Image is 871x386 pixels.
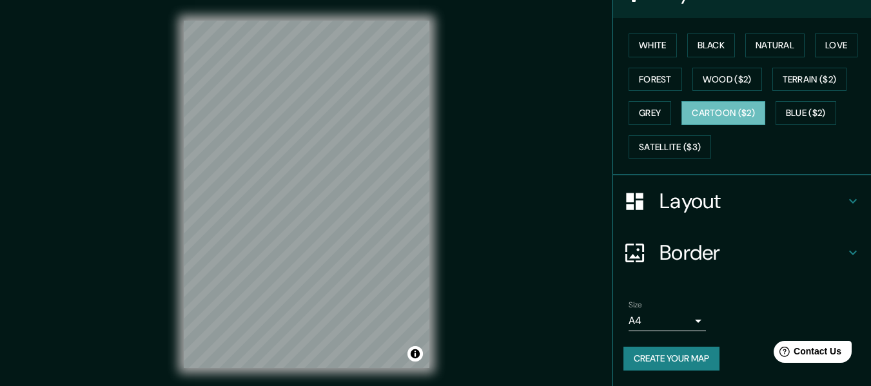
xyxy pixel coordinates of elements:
button: Natural [745,34,805,57]
iframe: Help widget launcher [756,336,857,372]
button: Terrain ($2) [772,68,847,92]
button: Satellite ($3) [629,135,711,159]
button: Forest [629,68,682,92]
button: Cartoon ($2) [681,101,765,125]
canvas: Map [184,21,429,368]
div: A4 [629,311,706,331]
h4: Layout [660,188,845,214]
button: Create your map [623,347,719,371]
h4: Border [660,240,845,265]
button: Blue ($2) [776,101,836,125]
button: Love [815,34,857,57]
div: Layout [613,175,871,227]
button: Grey [629,101,671,125]
div: Border [613,227,871,278]
button: Toggle attribution [407,346,423,362]
button: White [629,34,677,57]
button: Black [687,34,736,57]
label: Size [629,300,642,311]
button: Wood ($2) [692,68,762,92]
